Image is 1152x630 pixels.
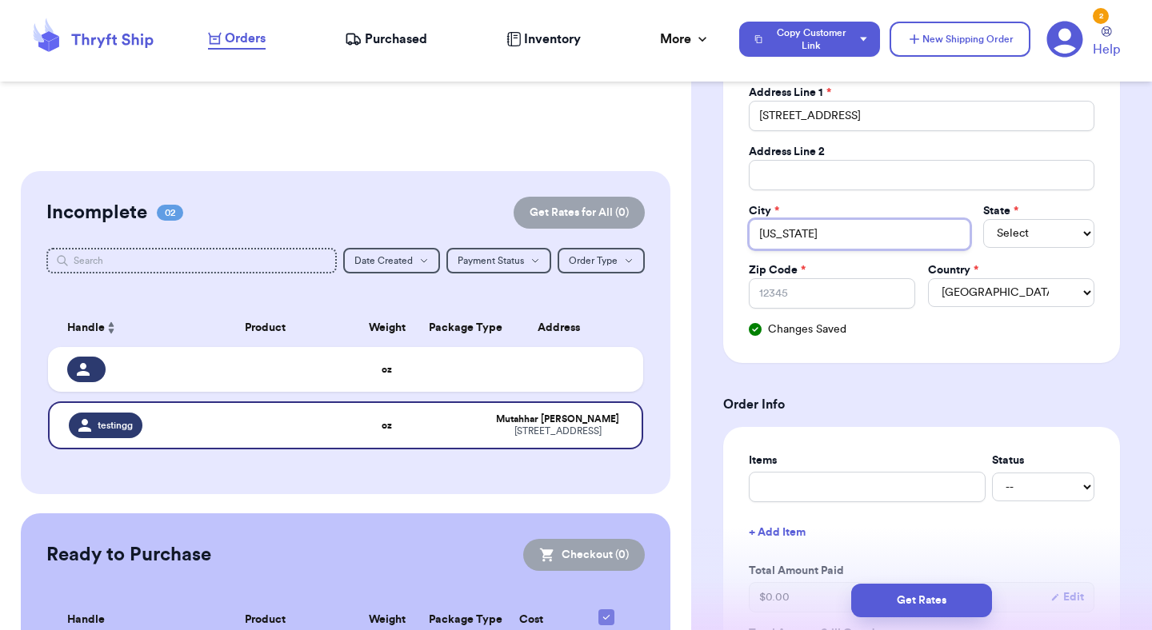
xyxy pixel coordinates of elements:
label: Total Amount Paid [749,563,1094,579]
span: Order Type [569,256,618,265]
th: Package Type [419,309,483,347]
div: 2 [1093,8,1109,24]
button: Date Created [343,248,440,273]
span: Purchased [365,30,427,49]
label: Country [928,262,978,278]
span: Date Created [354,256,413,265]
div: [STREET_ADDRESS] [493,425,622,437]
h2: Ready to Purchase [46,542,211,568]
a: Purchased [345,30,427,49]
strong: oz [382,365,392,374]
label: Address Line 2 [749,144,825,160]
button: New Shipping Order [890,22,1030,57]
div: More [660,30,710,49]
label: Address Line 1 [749,85,831,101]
span: Handle [67,320,105,337]
button: Checkout (0) [523,539,645,571]
a: Help [1093,26,1120,59]
a: Orders [208,29,266,50]
button: + Add Item [742,515,1101,550]
input: Search [46,248,337,273]
h2: Incomplete [46,200,147,225]
button: Get Rates for All (0) [514,197,645,229]
label: Status [992,453,1094,469]
a: 2 [1046,21,1083,58]
button: Payment Status [446,248,551,273]
button: Sort ascending [105,318,118,337]
label: City [749,203,779,219]
span: Help [1093,40,1120,59]
h3: Order Info [723,395,1120,414]
th: Weight [355,309,419,347]
span: Payment Status [458,256,524,265]
th: Product [176,309,355,347]
span: Orders [225,29,266,48]
label: Items [749,453,986,469]
span: 02 [157,205,183,221]
label: Zip Code [749,262,806,278]
span: Changes Saved [768,321,846,337]
a: Inventory [506,30,581,49]
div: Mutahhar [PERSON_NAME] [493,413,622,425]
span: Inventory [524,30,581,49]
strong: oz [382,421,392,430]
th: Address [483,309,643,347]
input: 12345 [749,278,915,309]
span: Handle [67,612,105,628]
button: Order Type [558,248,645,273]
button: Get Rates [851,584,992,617]
label: State [983,203,1018,219]
span: testingg [98,419,133,432]
button: Copy Customer Link [739,22,880,57]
